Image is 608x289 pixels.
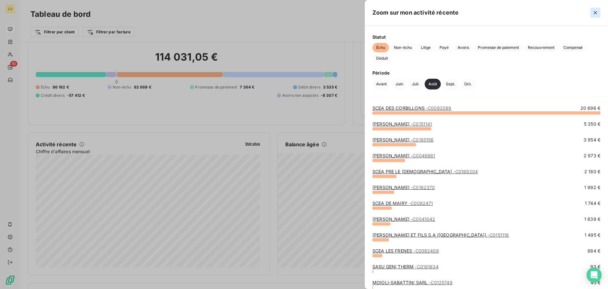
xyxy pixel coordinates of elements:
[411,121,432,127] span: - C0151141
[372,34,600,40] span: Statut
[560,43,586,52] button: Compensé
[390,43,416,52] button: Non-échu
[453,169,478,174] span: - C0169204
[584,168,600,175] span: 2 180 €
[372,169,478,174] a: SCEA PRE LE [DEMOGRAPHIC_DATA]
[392,79,407,89] button: Juin
[372,43,389,52] button: Échu
[372,8,459,17] h5: Zoom sur mon activité récente
[488,232,509,238] span: - C0151116
[586,267,602,283] div: Open Intercom Messenger
[584,184,600,191] span: 1 992 €
[415,264,438,269] span: - C0181634
[590,264,600,270] span: 93 €
[372,232,509,238] a: [PERSON_NAME] ET FILS S.A ([GEOGRAPHIC_DATA])
[587,248,600,254] span: 884 €
[411,216,435,222] span: - C0041042
[585,200,600,207] span: 1 744 €
[372,69,600,76] span: Période
[372,121,432,127] a: [PERSON_NAME]
[372,280,453,285] a: MOIOLI-SABATTINI SARL
[425,79,441,89] button: Août
[411,153,435,158] span: - C0048861
[442,79,459,89] button: Sept.
[591,279,600,286] span: 45 €
[580,105,600,111] span: 20 696 €
[426,105,451,111] span: - C0082099
[429,280,452,285] span: - C0125749
[413,248,439,253] span: - C0082409
[372,153,435,158] a: [PERSON_NAME]
[584,153,600,159] span: 2 973 €
[436,43,453,52] button: Payé
[372,200,433,206] a: SCEA DE MAIRY
[372,185,435,190] a: [PERSON_NAME]
[372,216,435,222] a: [PERSON_NAME]
[411,185,435,190] span: - C0162370
[474,43,523,52] button: Promesse de paiement
[372,248,439,253] a: SCEA LES FRENES
[408,79,423,89] button: Juil.
[372,79,390,89] button: Avant
[524,43,558,52] button: Recouvrement
[372,105,451,111] a: SCEA DES CORBILLONS
[584,121,600,127] span: 5 350 €
[372,137,434,142] a: [PERSON_NAME]
[584,137,600,143] span: 3 954 €
[460,79,476,89] button: Oct.
[454,43,473,52] button: Avoirs
[417,43,434,52] button: Litige
[585,232,600,238] span: 1 495 €
[584,216,600,222] span: 1 639 €
[411,137,434,142] span: - C0185156
[372,54,392,63] button: Déduit
[409,200,433,206] span: - C0082471
[372,264,439,269] a: SASU GENI THERM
